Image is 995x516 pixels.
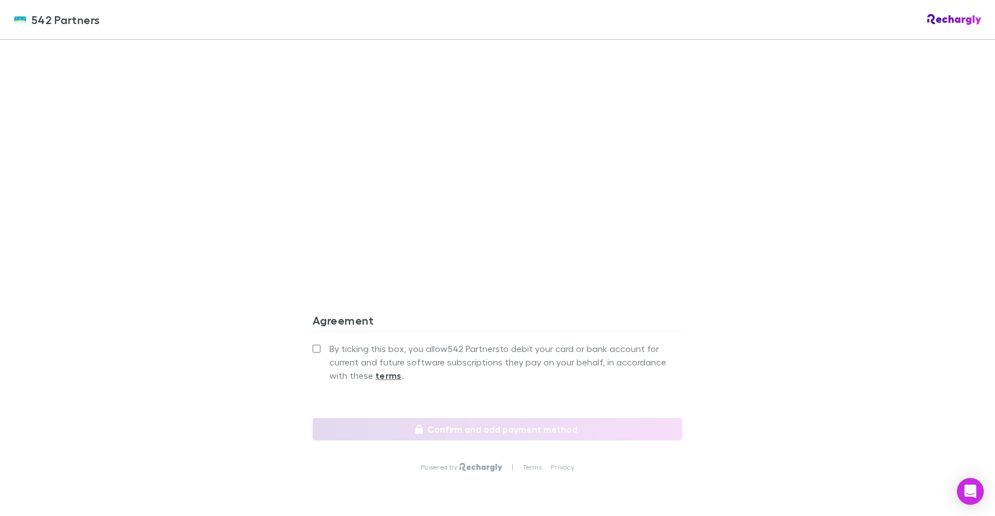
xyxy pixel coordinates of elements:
img: 542 Partners's Logo [13,13,27,26]
strong: terms [375,370,402,381]
button: Confirm and add payment method [313,418,682,440]
span: 542 Partners [31,11,100,28]
iframe: Secure address input frame [310,4,685,262]
img: Rechargly Logo [459,463,503,472]
p: | [512,463,513,472]
a: Privacy [551,463,574,472]
p: Powered by [421,463,459,472]
img: Rechargly Logo [927,14,982,25]
h3: Agreement [313,313,682,331]
div: Open Intercom Messenger [957,478,984,505]
a: Terms [523,463,542,472]
span: By ticking this box, you allow 542 Partners to debit your card or bank account for current and fu... [329,342,682,382]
